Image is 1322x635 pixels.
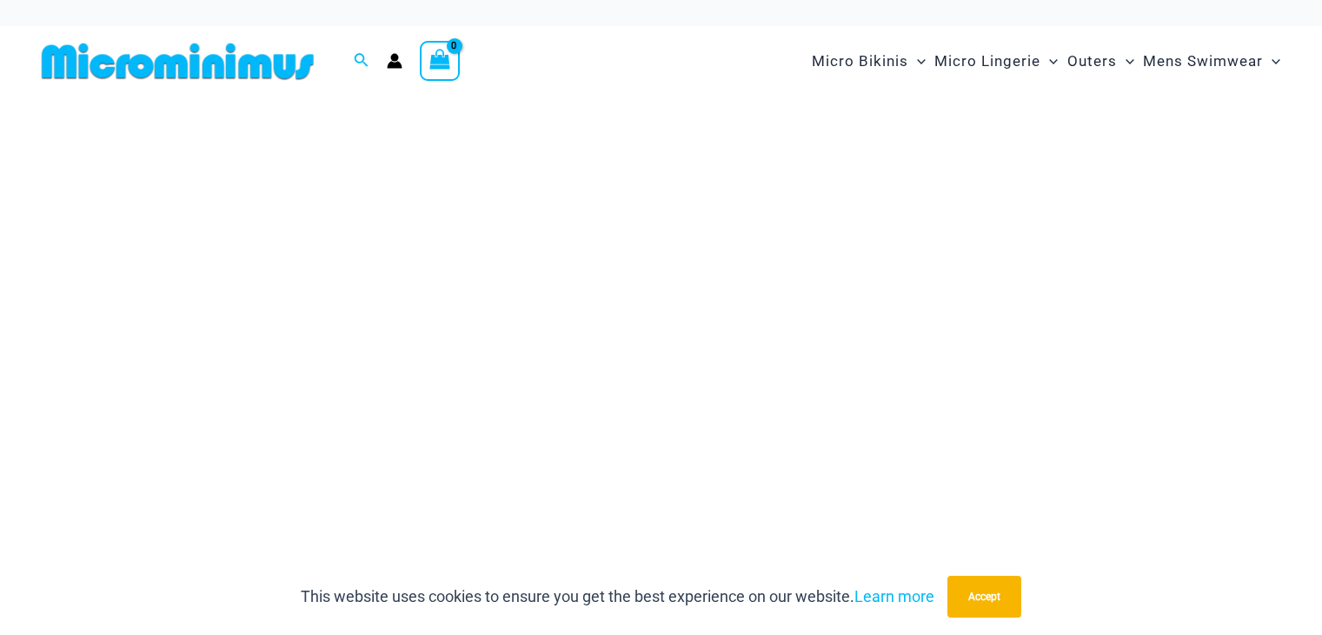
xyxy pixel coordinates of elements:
[1143,39,1263,84] span: Mens Swimwear
[387,53,402,69] a: Account icon link
[807,35,930,88] a: Micro BikinisMenu ToggleMenu Toggle
[1063,35,1139,88] a: OutersMenu ToggleMenu Toggle
[1263,39,1280,84] span: Menu Toggle
[1117,39,1134,84] span: Menu Toggle
[908,39,926,84] span: Menu Toggle
[854,587,934,605] a: Learn more
[1139,35,1285,88] a: Mens SwimwearMenu ToggleMenu Toggle
[934,39,1040,84] span: Micro Lingerie
[805,32,1287,90] nav: Site Navigation
[930,35,1062,88] a: Micro LingerieMenu ToggleMenu Toggle
[1040,39,1058,84] span: Menu Toggle
[301,584,934,610] p: This website uses cookies to ensure you get the best experience on our website.
[1067,39,1117,84] span: Outers
[812,39,908,84] span: Micro Bikinis
[947,576,1021,618] button: Accept
[420,41,460,81] a: View Shopping Cart, empty
[35,42,321,81] img: MM SHOP LOGO FLAT
[354,50,369,72] a: Search icon link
